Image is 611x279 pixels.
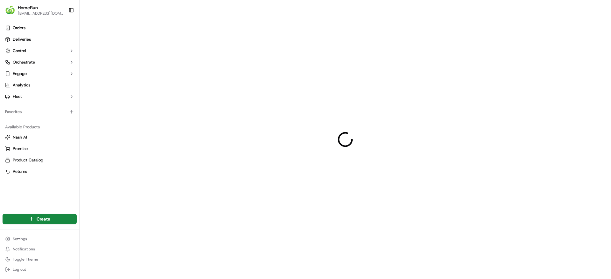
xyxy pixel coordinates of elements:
[3,92,77,102] button: Fleet
[18,11,63,16] button: [EMAIL_ADDRESS][DOMAIN_NAME]
[13,134,27,140] span: Nash AI
[5,169,74,174] a: Returns
[3,34,77,44] a: Deliveries
[13,257,38,262] span: Toggle Theme
[5,134,74,140] a: Nash AI
[13,236,27,242] span: Settings
[3,132,77,142] button: Nash AI
[3,57,77,67] button: Orchestrate
[13,267,26,272] span: Log out
[13,146,28,152] span: Promise
[18,4,38,11] button: HomeRun
[13,37,31,42] span: Deliveries
[13,48,26,54] span: Control
[3,46,77,56] button: Control
[3,122,77,132] div: Available Products
[13,59,35,65] span: Orchestrate
[13,169,27,174] span: Returns
[5,5,15,15] img: HomeRun
[3,3,66,18] button: HomeRunHomeRun[EMAIL_ADDRESS][DOMAIN_NAME]
[3,245,77,254] button: Notifications
[3,23,77,33] a: Orders
[13,82,30,88] span: Analytics
[3,255,77,264] button: Toggle Theme
[3,167,77,177] button: Returns
[3,265,77,274] button: Log out
[13,157,43,163] span: Product Catalog
[3,80,77,90] a: Analytics
[5,146,74,152] a: Promise
[5,157,74,163] a: Product Catalog
[37,216,50,222] span: Create
[3,155,77,165] button: Product Catalog
[13,247,35,252] span: Notifications
[3,235,77,243] button: Settings
[3,214,77,224] button: Create
[13,25,25,31] span: Orders
[3,69,77,79] button: Engage
[3,107,77,117] div: Favorites
[13,94,22,99] span: Fleet
[13,71,27,77] span: Engage
[3,144,77,154] button: Promise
